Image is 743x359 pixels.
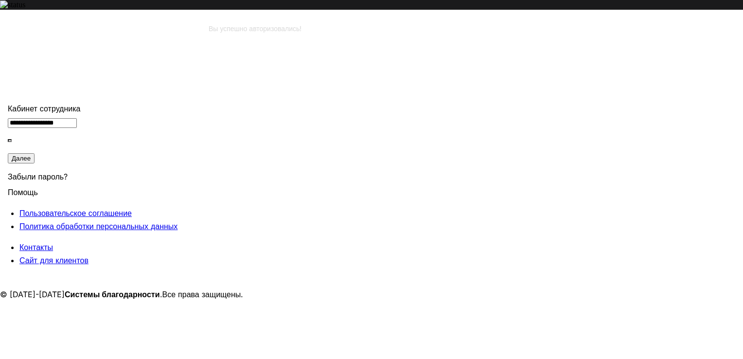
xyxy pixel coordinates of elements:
span: Помощь [8,181,38,197]
button: Далее [8,153,35,163]
span: Пользовательское соглашение [19,208,132,218]
strong: Системы благодарности [65,289,160,299]
div: Забыли пароль? [8,164,211,186]
span: Сайт для клиентов [19,255,88,265]
span: Все права защищены. [162,289,244,299]
span: Политика обработки персональных данных [19,221,177,231]
span: Контакты [19,242,53,252]
div: Кабинет сотрудника [8,102,211,115]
